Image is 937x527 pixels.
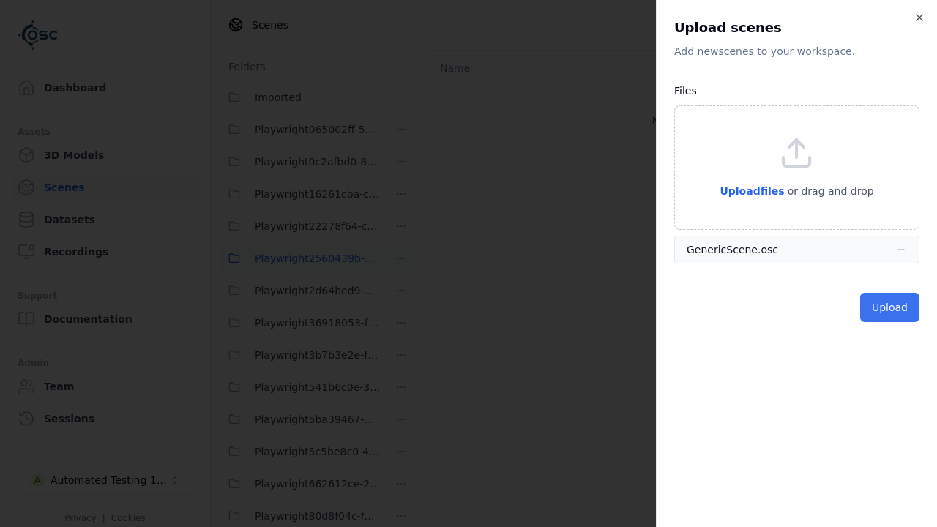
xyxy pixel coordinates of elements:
[674,18,919,38] h2: Upload scenes
[785,182,874,200] p: or drag and drop
[674,85,697,97] label: Files
[860,293,919,322] button: Upload
[674,44,919,59] p: Add new scene s to your workspace.
[720,185,784,197] span: Upload files
[687,242,778,257] div: GenericScene.osc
